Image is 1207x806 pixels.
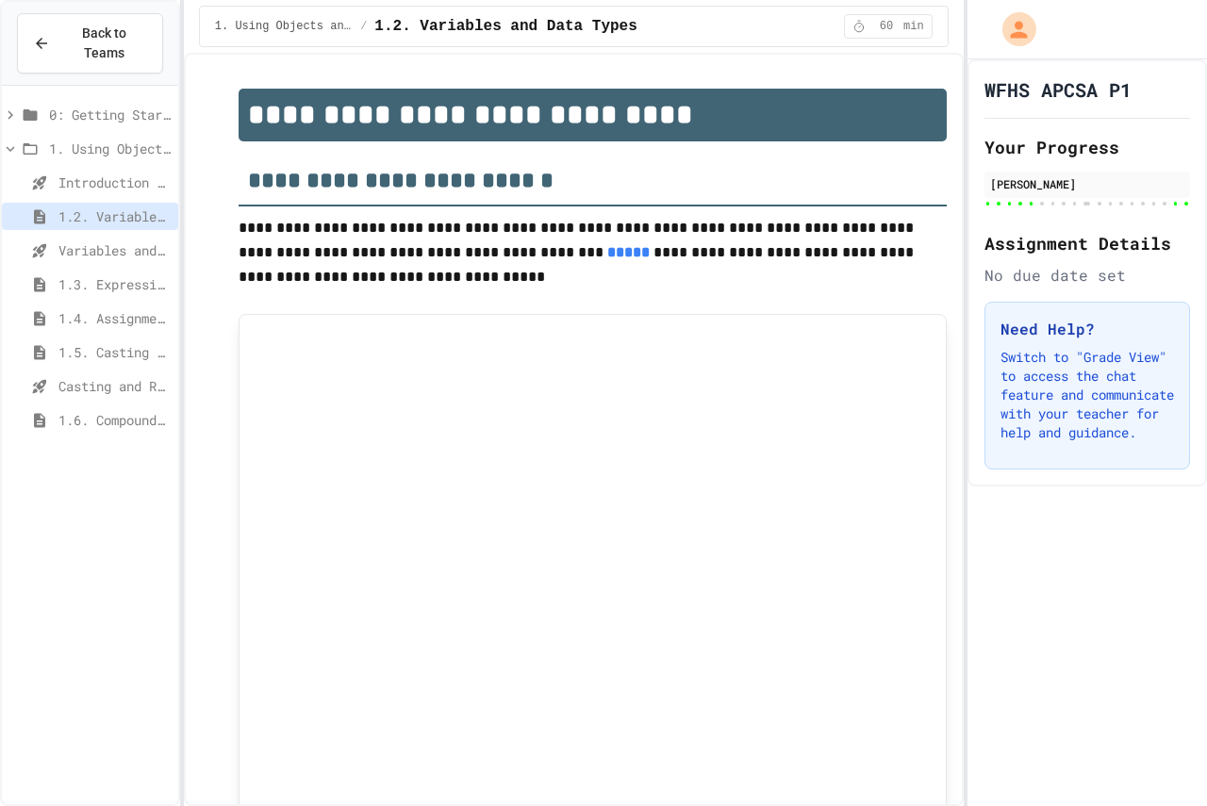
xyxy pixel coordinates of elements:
[360,19,367,34] span: /
[49,105,171,124] span: 0: Getting Started
[49,139,171,158] span: 1. Using Objects and Methods
[58,410,171,430] span: 1.6. Compound Assignment Operators
[984,230,1190,256] h2: Assignment Details
[215,19,353,34] span: 1. Using Objects and Methods
[1000,318,1174,340] h3: Need Help?
[990,175,1184,192] div: [PERSON_NAME]
[374,15,637,38] span: 1.2. Variables and Data Types
[903,19,924,34] span: min
[58,240,171,260] span: Variables and Data Types - Quiz
[61,24,147,63] span: Back to Teams
[58,206,171,226] span: 1.2. Variables and Data Types
[1000,348,1174,442] p: Switch to "Grade View" to access the chat feature and communicate with your teacher for help and ...
[17,13,163,74] button: Back to Teams
[58,274,171,294] span: 1.3. Expressions and Output [New]
[58,342,171,362] span: 1.5. Casting and Ranges of Values
[58,308,171,328] span: 1.4. Assignment and Input
[871,19,901,34] span: 60
[984,264,1190,287] div: No due date set
[983,8,1041,51] div: My Account
[58,376,171,396] span: Casting and Ranges of variables - Quiz
[58,173,171,192] span: Introduction to Algorithms, Programming, and Compilers
[984,134,1190,160] h2: Your Progress
[984,76,1132,103] h1: WFHS APCSA P1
